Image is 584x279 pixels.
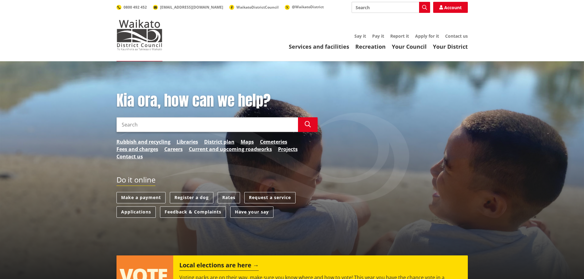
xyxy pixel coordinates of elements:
[124,5,147,10] span: 0800 492 452
[230,206,273,218] a: Have your say
[116,20,162,50] img: Waikato District Council - Te Kaunihera aa Takiwaa o Waikato
[160,5,223,10] span: [EMAIL_ADDRESS][DOMAIN_NAME]
[116,145,158,153] a: Fees and charges
[116,175,155,186] h2: Do it online
[116,206,156,218] a: Applications
[218,192,240,203] a: Rates
[355,43,386,50] a: Recreation
[236,5,279,10] span: WaikatoDistrictCouncil
[289,43,349,50] a: Services and facilities
[433,2,468,13] a: Account
[390,33,409,39] a: Report it
[153,5,223,10] a: [EMAIL_ADDRESS][DOMAIN_NAME]
[170,192,213,203] a: Register a dog
[116,5,147,10] a: 0800 492 452
[285,4,324,9] a: @WaikatoDistrict
[229,5,279,10] a: WaikatoDistrictCouncil
[116,138,170,145] a: Rubbish and recycling
[372,33,384,39] a: Pay it
[116,92,318,110] h1: Kia ora, how can we help?
[164,145,183,153] a: Careers
[116,153,143,160] a: Contact us
[204,138,235,145] a: District plan
[260,138,287,145] a: Cemeteries
[352,2,430,13] input: Search input
[415,33,439,39] a: Apply for it
[278,145,298,153] a: Projects
[354,33,366,39] a: Say it
[244,192,296,203] a: Request a service
[116,192,166,203] a: Make a payment
[179,262,259,271] h2: Local elections are here
[177,138,198,145] a: Libraries
[160,206,226,218] a: Feedback & Complaints
[116,117,298,132] input: Search input
[445,33,468,39] a: Contact us
[433,43,468,50] a: Your District
[241,138,254,145] a: Maps
[189,145,272,153] a: Current and upcoming roadworks
[292,4,324,9] span: @WaikatoDistrict
[392,43,427,50] a: Your Council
